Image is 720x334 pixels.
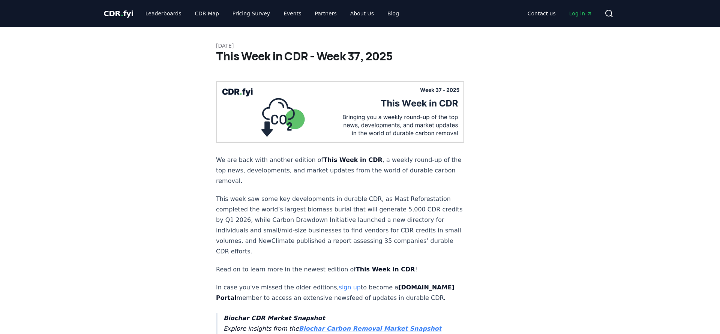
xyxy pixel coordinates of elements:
[522,7,562,20] a: Contact us
[216,155,464,186] p: We are back with another edition of , a weekly round-up of the top news, developments, and market...
[344,7,380,20] a: About Us
[103,9,133,18] span: CDR fyi
[216,264,464,275] p: Read on to learn more in the newest edition of !
[323,156,382,163] strong: This Week in CDR
[216,282,464,303] p: In case you've missed the older editions, to become a member to access an extensive newsfeed of u...
[356,266,415,273] strong: This Week in CDR
[216,42,504,49] p: [DATE]
[121,9,123,18] span: .
[339,284,361,291] a: sign up
[216,81,464,143] img: blog post image
[309,7,343,20] a: Partners
[139,7,187,20] a: Leaderboards
[223,315,325,322] strong: Biochar CDR Market Snapshot
[216,49,504,63] h1: This Week in CDR - Week 37, 2025
[277,7,307,20] a: Events
[216,194,464,257] p: This week saw some key developments in durable CDR, as Mast Reforestation completed the world’s l...
[563,7,598,20] a: Log in
[522,7,598,20] nav: Main
[139,7,405,20] nav: Main
[189,7,225,20] a: CDR Map
[569,10,592,17] span: Log in
[381,7,405,20] a: Blog
[226,7,276,20] a: Pricing Survey
[103,8,133,19] a: CDR.fyi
